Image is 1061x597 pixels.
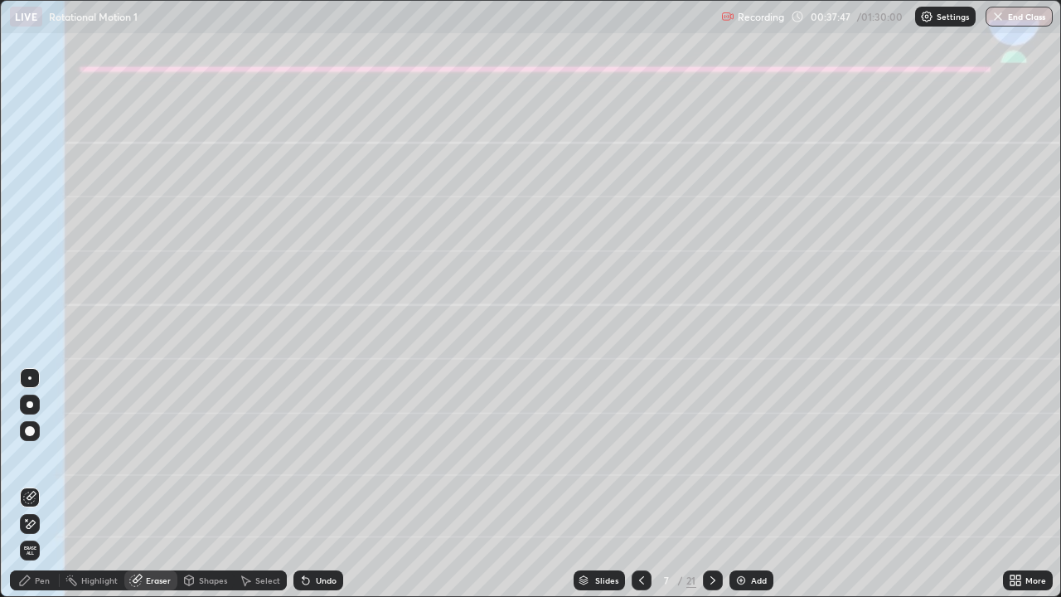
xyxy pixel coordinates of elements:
[316,576,337,585] div: Undo
[991,10,1005,23] img: end-class-cross
[255,576,280,585] div: Select
[21,546,39,556] span: Erase all
[686,573,696,588] div: 21
[146,576,171,585] div: Eraser
[734,574,748,587] img: add-slide-button
[658,575,675,585] div: 7
[751,576,767,585] div: Add
[678,575,683,585] div: /
[199,576,227,585] div: Shapes
[595,576,618,585] div: Slides
[738,11,784,23] p: Recording
[920,10,933,23] img: class-settings-icons
[937,12,969,21] p: Settings
[986,7,1053,27] button: End Class
[721,10,734,23] img: recording.375f2c34.svg
[15,10,37,23] p: LIVE
[35,576,50,585] div: Pen
[49,10,138,23] p: Rotational Motion 1
[81,576,118,585] div: Highlight
[1025,576,1046,585] div: More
